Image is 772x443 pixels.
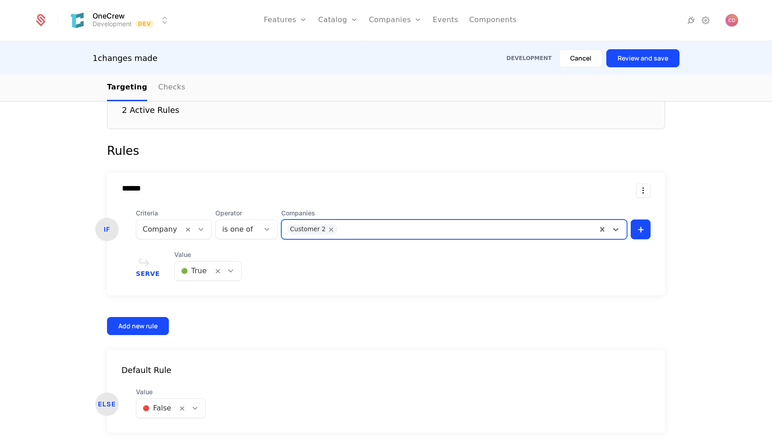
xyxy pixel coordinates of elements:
[107,364,665,377] div: Default Rule
[725,14,738,27] img: Conrad DIao
[107,75,665,101] nav: Main
[507,55,552,62] div: Development
[69,10,170,30] button: Select environment
[95,392,119,416] div: ELSE
[281,209,627,218] span: Companies
[107,75,147,101] a: Targeting
[107,144,665,158] div: Rules
[95,218,119,241] div: IF
[118,322,158,331] div: Add new rule
[136,387,206,396] span: Value
[326,224,337,234] div: Remove Customer 2
[122,106,179,114] div: 2 Active Rules
[636,183,651,198] button: Select action
[107,75,185,101] ul: Choose Sub Page
[290,224,326,234] div: Customer 2
[93,12,125,19] span: OneCrew
[107,317,169,335] button: Add new rule
[631,219,651,239] button: +
[136,209,212,218] span: Criteria
[215,209,278,218] span: Operator
[66,9,88,31] img: OneCrew
[559,49,603,67] button: Cancel
[686,15,697,26] a: Integrations
[725,14,738,27] button: Open user button
[93,19,132,28] div: Development
[158,75,185,101] a: Checks
[93,52,158,65] div: 1 changes made
[700,15,711,26] a: Settings
[606,49,679,67] button: Review and save
[135,20,154,28] span: Dev
[174,250,242,259] span: Value
[136,270,160,277] span: Serve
